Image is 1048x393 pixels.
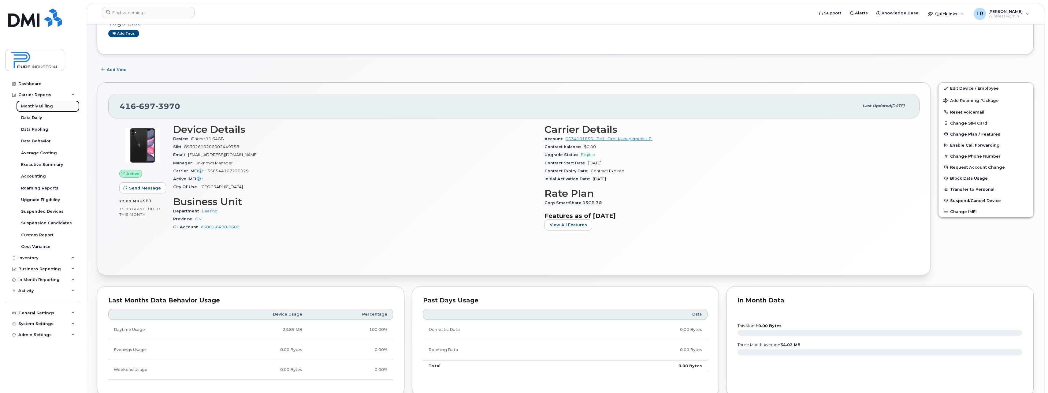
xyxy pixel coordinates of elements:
[938,195,1033,206] button: Suspend/Cancel Device
[935,11,957,16] span: Quicklinks
[195,217,202,221] a: ON
[213,360,307,380] td: 0.00 Bytes
[579,309,708,320] th: Data
[119,182,166,193] button: Send Message
[550,222,587,228] span: View All Features
[173,169,207,173] span: Carrier IMEI
[119,207,161,217] span: included this month
[544,124,909,135] h3: Carrier Details
[737,342,801,347] text: three month average
[191,137,224,141] span: iPhone 11 64GB
[108,340,393,360] tr: Weekdays from 6:00pm to 8:00am
[201,225,240,229] a: c6001-6400-0600
[544,152,581,157] span: Upgrade Status
[124,127,161,164] img: iPhone_11.jpg
[136,102,155,111] span: 697
[200,185,243,189] span: [GEOGRAPHIC_DATA]
[544,169,591,173] span: Contract Expiry Date
[938,107,1033,118] button: Reset Voicemail
[173,161,195,165] span: Manager
[544,212,909,219] h3: Features as of [DATE]
[213,340,307,360] td: 0.00 Bytes
[593,177,606,181] span: [DATE]
[938,140,1033,151] button: Enable Call Forwarding
[108,298,393,304] div: Last Months Data Behavior Usage
[129,185,161,191] span: Send Message
[780,342,801,347] tspan: 34.02 MB
[173,217,195,221] span: Province
[758,324,782,328] tspan: 0.00 Bytes
[308,320,393,340] td: 100.00%
[173,209,202,213] span: Department
[988,9,1023,14] span: [PERSON_NAME]
[855,10,868,16] span: Alerts
[943,98,999,104] span: Add Roaming Package
[188,152,258,157] span: [EMAIL_ADDRESS][DOMAIN_NAME]
[938,118,1033,129] button: Change SIM Card
[845,7,872,19] a: Alerts
[591,169,624,173] span: Contract Expired
[544,137,566,141] span: Account
[108,360,213,380] td: Weekend Usage
[107,67,127,73] span: Add Note
[108,30,139,37] a: Add tags
[882,10,919,16] span: Knowledge Base
[579,360,708,372] td: 0.00 Bytes
[173,196,537,207] h3: Business Unit
[173,144,184,149] span: SIM
[544,161,588,165] span: Contract Start Date
[173,225,201,229] span: GL Account
[815,7,845,19] a: Support
[938,162,1033,173] button: Request Account Change
[872,7,923,19] a: Knowledge Base
[969,8,1033,20] div: Tashiur Rahman
[938,184,1033,195] button: Transfer to Personal
[938,83,1033,94] a: Edit Device / Employee
[950,143,1000,148] span: Enable Call Forwarding
[950,132,1000,136] span: Change Plan / Features
[108,360,393,380] tr: Friday from 6:00pm to Monday 8:00am
[213,320,307,340] td: 23.89 MB
[579,320,708,340] td: 0.00 Bytes
[120,102,180,111] span: 416
[119,207,138,211] span: 15.00 GB
[423,340,580,360] td: Roaming Data
[566,137,652,141] a: 0534101855 - Bell - Piret Management L.P.
[588,161,601,165] span: [DATE]
[308,309,393,320] th: Percentage
[950,198,1001,203] span: Suspend/Cancel Device
[544,144,584,149] span: Contract balance
[738,298,1022,304] div: In Month Data
[737,324,782,328] text: this month
[938,206,1033,217] button: Change IMEI
[938,129,1033,140] button: Change Plan / Features
[173,177,206,181] span: Active IMEI
[579,340,708,360] td: 0.00 Bytes
[938,151,1033,162] button: Change Phone Number
[423,360,580,372] td: Total
[102,7,195,18] input: Find something...
[119,199,139,203] span: 23.89 MB
[924,8,968,20] div: Quicklinks
[126,171,139,177] span: Active
[938,173,1033,184] button: Block Data Usage
[213,309,307,320] th: Device Usage
[584,144,596,149] span: $0.00
[938,94,1033,107] button: Add Roaming Package
[544,188,909,199] h3: Rate Plan
[581,152,595,157] span: Eligible
[108,19,1022,27] h3: Tags List
[544,219,592,230] button: View All Features
[207,169,249,173] span: 356544107220029
[202,209,217,213] a: Leasing
[173,137,191,141] span: Device
[97,64,132,75] button: Add Note
[108,320,213,340] td: Daytime Usage
[544,200,605,205] span: Corp SmartShare 15GB 36
[824,10,841,16] span: Support
[206,177,210,181] span: —
[108,340,213,360] td: Evenings Usage
[988,14,1023,19] span: Wireless Admin
[195,161,233,165] span: Unknown Manager
[173,124,537,135] h3: Device Details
